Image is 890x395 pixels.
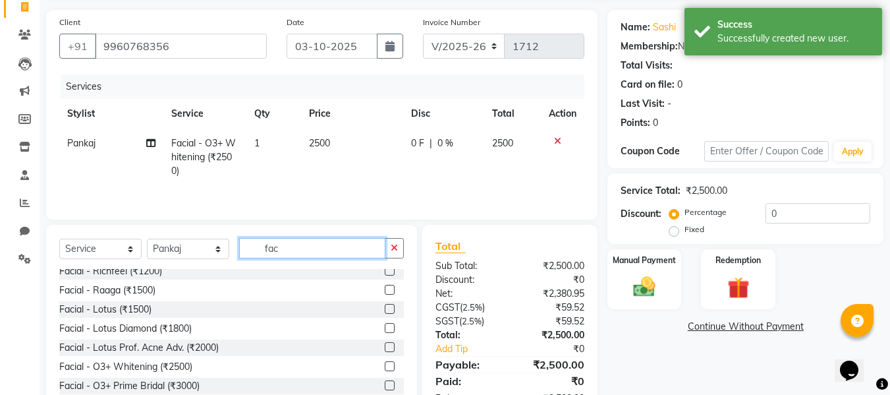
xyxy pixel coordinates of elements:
th: Action [541,99,584,129]
div: Facial - O3+ Prime Bridal (₹3000) [59,379,200,393]
span: 2500 [309,137,330,149]
div: Facial - Richfeel (₹1200) [59,264,162,278]
div: Name: [621,20,650,34]
span: CGST [435,301,460,313]
div: Facial - Lotus Diamond (₹1800) [59,322,192,336]
div: Facial - Lotus (₹1500) [59,303,152,317]
div: ₹2,500.00 [510,259,594,273]
a: Add Tip [426,342,524,356]
div: ₹0 [510,373,594,389]
span: Facial - O3+ Whitening (₹2500) [171,137,236,177]
div: 0 [677,78,682,92]
th: Qty [246,99,302,129]
button: Apply [834,142,872,162]
span: SGST [435,315,459,327]
img: _gift.svg [721,274,756,301]
div: 0 [653,116,658,130]
input: Enter Offer / Coupon Code [704,141,829,162]
div: No Active Membership [621,40,870,53]
div: Success [717,18,872,32]
th: Disc [403,99,484,129]
span: 2500 [492,137,513,149]
div: ( ) [426,301,510,315]
div: ₹2,500.00 [686,184,727,198]
span: | [430,137,432,150]
div: Payable: [426,357,510,373]
span: Pankaj [67,137,96,149]
div: Total: [426,328,510,342]
iframe: chat widget [835,342,877,382]
div: Successfully created new user. [717,32,872,46]
div: ₹59.52 [510,315,594,328]
div: ₹2,500.00 [510,328,594,342]
div: Facial - Raaga (₹1500) [59,284,155,297]
label: Manual Payment [613,255,676,266]
input: Search or Scan [239,238,385,258]
button: +91 [59,34,96,59]
th: Total [484,99,542,129]
label: Percentage [684,206,727,218]
div: Membership: [621,40,678,53]
div: Total Visits: [621,59,673,73]
div: ₹0 [524,342,595,356]
div: Last Visit: [621,97,665,111]
div: Points: [621,116,650,130]
span: Total [435,239,466,253]
span: 0 % [437,137,453,150]
span: 2.5% [462,302,482,313]
div: - [667,97,671,111]
label: Redemption [715,255,761,266]
th: Price [301,99,403,129]
div: Net: [426,287,510,301]
div: Paid: [426,373,510,389]
label: Fixed [684,224,704,235]
th: Service [163,99,246,129]
div: Services [61,75,594,99]
span: 0 F [411,137,424,150]
span: 2.5% [462,316,482,326]
div: Facial - O3+ Whitening (₹2500) [59,360,192,374]
div: Discount: [621,207,661,221]
div: Discount: [426,273,510,287]
div: ₹0 [510,273,594,287]
div: Card on file: [621,78,675,92]
div: ₹59.52 [510,301,594,315]
label: Client [59,16,80,28]
div: ₹2,500.00 [510,357,594,373]
input: Search by Name/Mobile/Email/Code [95,34,267,59]
a: Continue Without Payment [610,320,881,334]
div: Sub Total: [426,259,510,273]
div: ( ) [426,315,510,328]
img: _cash.svg [626,274,662,299]
div: Facial - Lotus Prof. Acne Adv. (₹2000) [59,341,219,355]
div: Coupon Code [621,144,704,158]
label: Invoice Number [423,16,480,28]
span: 1 [254,137,260,149]
label: Date [287,16,304,28]
div: ₹2,380.95 [510,287,594,301]
a: Sashi [653,20,676,34]
th: Stylist [59,99,163,129]
div: Service Total: [621,184,681,198]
